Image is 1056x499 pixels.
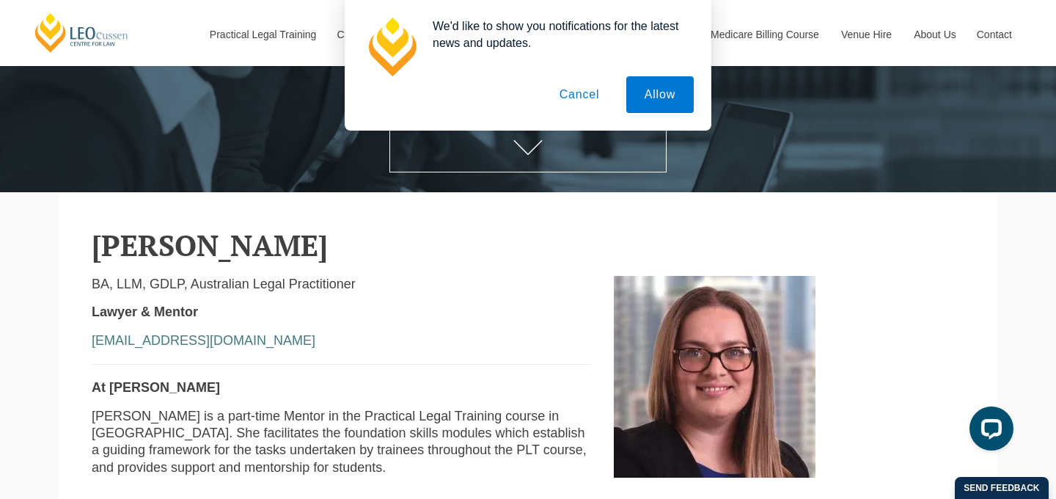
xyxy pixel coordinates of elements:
div: We'd like to show you notifications for the latest news and updates. [421,18,694,51]
a: [EMAIL_ADDRESS][DOMAIN_NAME] [92,333,315,348]
h2: [PERSON_NAME] [92,229,964,261]
iframe: LiveChat chat widget [958,401,1019,462]
strong: At [PERSON_NAME] [92,380,220,395]
strong: Lawyer & Mentor [92,305,198,319]
button: Cancel [541,76,618,113]
p: BA, LLM, GDLP, Australian Legal Practitioner [92,276,592,293]
p: [PERSON_NAME] is a part-time Mentor in the Practical Legal Training course in [GEOGRAPHIC_DATA]. ... [92,408,592,477]
img: notification icon [362,18,421,76]
button: Allow [626,76,694,113]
